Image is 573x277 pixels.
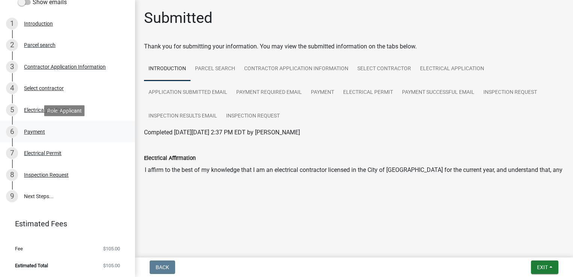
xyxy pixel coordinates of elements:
[6,82,18,94] div: 4
[397,81,479,105] a: Payment Successful Email
[144,81,232,105] a: Application Submitted Email
[144,42,564,51] div: Thank you for submitting your information. You may view the submitted information on the tabs below.
[144,104,222,128] a: Inspection Results Email
[24,172,69,178] div: Inspection Request
[415,57,489,81] a: Electrical Application
[44,105,85,116] div: Role: Applicant
[24,151,61,156] div: Electrical Permit
[15,246,23,251] span: Fee
[144,57,190,81] a: Introduction
[24,64,106,69] div: Contractor Application Information
[306,81,339,105] a: Payment
[150,260,175,274] button: Back
[24,129,45,134] div: Payment
[6,147,18,159] div: 7
[24,107,72,113] div: Electrical Application
[103,263,120,268] span: $105.00
[6,216,123,231] a: Estimated Fees
[537,264,548,270] span: Exit
[144,9,213,27] h1: Submitted
[6,61,18,73] div: 3
[531,260,558,274] button: Exit
[24,42,55,48] div: Parcel search
[339,81,397,105] a: Electrical Permit
[144,156,196,161] label: Electrical Affirmation
[479,81,541,105] a: Inspection Request
[232,81,306,105] a: Payment Required Email
[222,104,284,128] a: Inspection Request
[103,246,120,251] span: $105.00
[15,263,48,268] span: Estimated Total
[6,190,18,202] div: 9
[353,57,415,81] a: Select contractor
[6,39,18,51] div: 2
[24,21,53,26] div: Introduction
[156,264,169,270] span: Back
[6,18,18,30] div: 1
[190,57,240,81] a: Parcel search
[6,126,18,138] div: 6
[240,57,353,81] a: Contractor Application Information
[6,169,18,181] div: 8
[144,129,300,136] span: Completed [DATE][DATE] 2:37 PM EDT by [PERSON_NAME]
[24,86,64,91] div: Select contractor
[6,104,18,116] div: 5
